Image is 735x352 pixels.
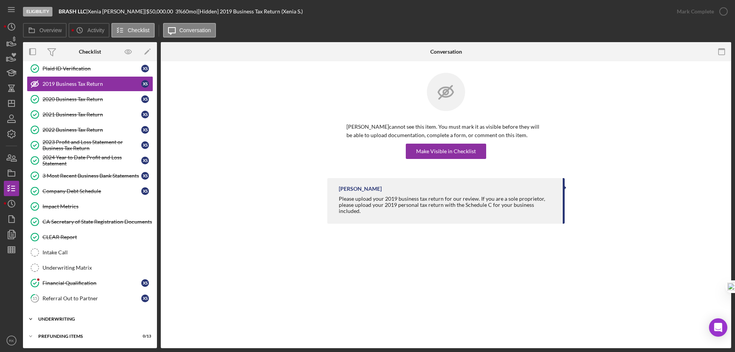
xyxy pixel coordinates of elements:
tspan: 15 [33,296,37,301]
div: 0 / 13 [137,334,151,339]
label: Activity [87,27,104,33]
div: X S [141,65,149,72]
button: Overview [23,23,67,38]
div: Checklist [79,49,101,55]
div: CLEAR Report [42,234,153,240]
a: 2019 Business Tax ReturnXS [27,76,153,92]
div: 2020 Business Tax Return [42,96,141,102]
text: RK [9,339,14,343]
div: 2021 Business Tax Return [42,111,141,118]
a: 2024 Year to Date Profit and Loss StatementXS [27,153,153,168]
div: Impact Metrics [42,203,153,210]
a: 2022 Business Tax ReturnXS [27,122,153,138]
label: Overview [39,27,62,33]
div: CA Secretary of State Registration Documents [42,219,153,225]
div: X S [141,295,149,302]
a: CA Secretary of State Registration Documents [27,214,153,229]
div: Xenia [PERSON_NAME] | [88,8,146,15]
a: Intake Call [27,245,153,260]
a: 2020 Business Tax ReturnXS [27,92,153,107]
div: | [59,8,88,15]
a: CLEAR Report [27,229,153,245]
div: Make Visible in Checklist [416,144,476,159]
div: Financial Qualification [42,280,141,286]
div: 2024 Year to Date Profit and Loss Statement [42,154,141,167]
div: X S [141,172,149,180]
a: Financial QualificationXS [27,275,153,291]
div: X S [141,80,149,88]
div: Underwriting Matrix [42,265,153,271]
div: Eligibility [23,7,52,16]
a: Plaid ID VerificationXS [27,61,153,76]
div: Open Intercom Messenger [709,318,727,337]
div: 2022 Business Tax Return [42,127,141,133]
div: [PERSON_NAME] [339,186,382,192]
a: 2021 Business Tax ReturnXS [27,107,153,122]
div: Prefunding Items [38,334,132,339]
button: Mark Complete [669,4,731,19]
label: Checklist [128,27,150,33]
div: 3 % [175,8,183,15]
div: 2023 Profit and Loss Statement or Business Tax Return [42,139,141,151]
div: X S [141,111,149,118]
div: Please upload your 2019 business tax return for our review. If you are a sole proprietor, please ... [339,196,555,214]
button: Checklist [111,23,155,38]
div: Conversation [430,49,462,55]
p: [PERSON_NAME] cannot see this item. You must mark it as visible before they will be able to uploa... [346,123,546,140]
div: $50,000.00 [146,8,175,15]
div: X S [141,126,149,134]
button: Make Visible in Checklist [406,144,486,159]
button: Conversation [163,23,216,38]
div: X S [141,157,149,164]
a: 2023 Profit and Loss Statement or Business Tax ReturnXS [27,138,153,153]
label: Conversation [180,27,211,33]
div: Underwriting [38,317,147,321]
div: X S [141,187,149,195]
b: BRASH LLC [59,8,86,15]
a: Underwriting Matrix [27,260,153,275]
div: Referral Out to Partner [42,295,141,301]
div: X S [141,141,149,149]
div: 2019 Business Tax Return [42,81,141,87]
div: 3 Most Recent Business Bank Statements [42,173,141,179]
button: RK [4,333,19,348]
a: Company Debt ScheduleXS [27,183,153,199]
div: Intake Call [42,249,153,255]
button: Activity [69,23,109,38]
div: 60 mo [183,8,196,15]
div: Mark Complete [677,4,714,19]
a: 3 Most Recent Business Bank StatementsXS [27,168,153,183]
div: | [Hidden] 2019 Business Tax Return (Xenia S.) [196,8,303,15]
a: Impact Metrics [27,199,153,214]
div: X S [141,95,149,103]
div: Plaid ID Verification [42,65,141,72]
div: Company Debt Schedule [42,188,141,194]
div: X S [141,279,149,287]
a: 15Referral Out to PartnerXS [27,291,153,306]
